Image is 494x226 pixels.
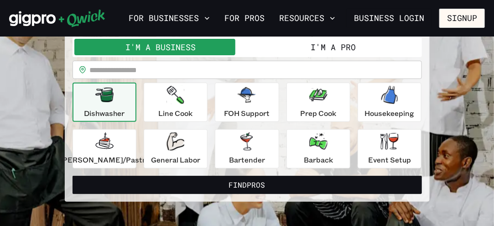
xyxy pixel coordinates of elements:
button: Line Cook [144,83,208,122]
button: Prep Cook [286,83,350,122]
a: For Pros [221,11,268,26]
p: Barback [304,154,333,165]
p: Prep Cook [300,108,336,119]
button: FOH Support [215,83,279,122]
p: Line Cook [159,108,193,119]
button: Dishwasher [73,83,136,122]
button: For Businesses [125,11,213,26]
button: I'm a Pro [247,39,420,55]
a: Business Login [346,9,432,28]
p: Bartender [229,154,265,165]
p: FOH Support [224,108,270,119]
p: [PERSON_NAME]/Pastry [60,154,149,165]
button: Signup [439,9,485,28]
p: Housekeeping [365,108,415,119]
button: Housekeeping [358,83,421,122]
button: Barback [286,129,350,168]
button: Event Setup [358,129,421,168]
button: Resources [276,11,339,26]
button: General Labor [144,129,208,168]
p: General Labor [151,154,200,165]
p: Dishwasher [84,108,125,119]
button: [PERSON_NAME]/Pastry [73,129,136,168]
p: Event Setup [368,154,411,165]
button: Bartender [215,129,279,168]
button: I'm a Business [74,39,247,55]
button: FindPros [73,176,422,194]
